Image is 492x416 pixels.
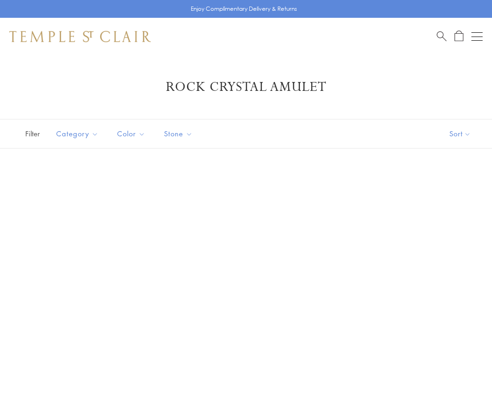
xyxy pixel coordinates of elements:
[191,4,297,14] p: Enjoy Complimentary Delivery & Returns
[110,123,152,144] button: Color
[9,31,151,42] img: Temple St. Clair
[112,128,152,140] span: Color
[49,123,105,144] button: Category
[23,79,469,96] h1: Rock Crystal Amulet
[471,31,483,42] button: Open navigation
[159,128,200,140] span: Stone
[455,30,463,42] a: Open Shopping Bag
[157,123,200,144] button: Stone
[428,119,492,148] button: Show sort by
[52,128,105,140] span: Category
[437,30,447,42] a: Search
